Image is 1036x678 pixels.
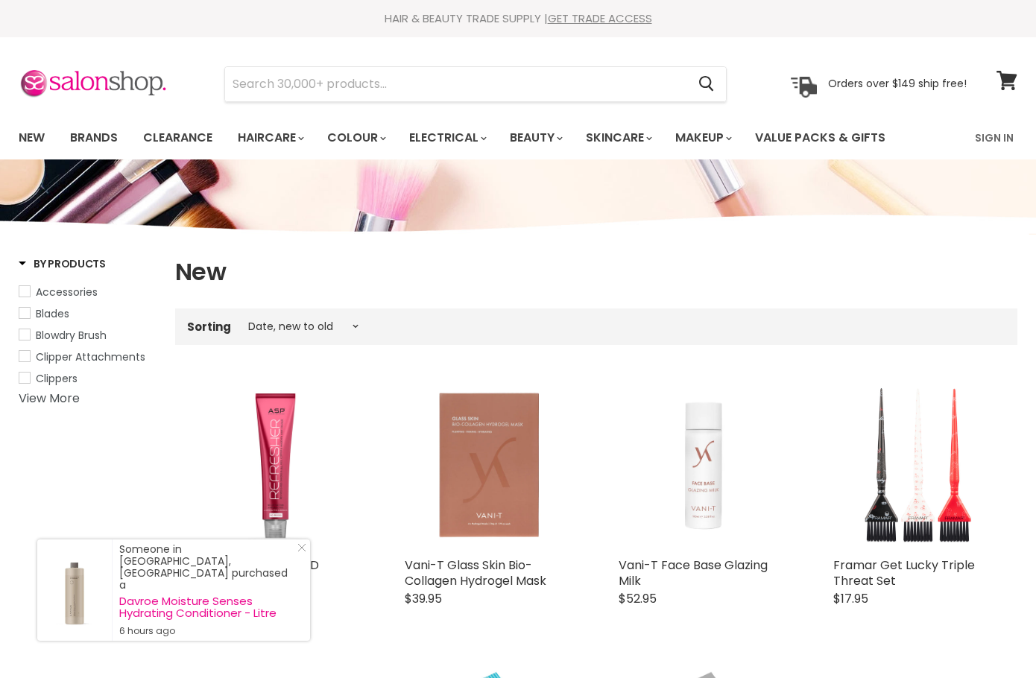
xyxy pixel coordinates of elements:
a: View More [19,390,80,407]
button: Search [686,67,726,101]
iframe: Gorgias live chat messenger [961,608,1021,663]
svg: Close Icon [297,543,306,552]
label: Sorting [187,320,231,333]
a: Clipper Attachments [19,349,157,365]
a: Framar Get Lucky Triple Threat Set Framar Get Lucky Triple Threat Set [833,381,1003,551]
a: GET TRADE ACCESS [548,10,652,26]
a: Clippers [19,370,157,387]
img: Framar Get Lucky Triple Threat Set [858,381,977,551]
span: Accessories [36,285,98,300]
a: Colour [316,122,395,153]
a: Vani-T Face Base Glazing Milk [619,557,768,589]
span: $39.95 [405,590,442,607]
a: Brands [59,122,129,153]
h1: New [175,256,1017,288]
a: Close Notification [291,543,306,558]
a: Visit product page [37,539,112,641]
a: New [7,122,56,153]
a: Clearance [132,122,224,153]
form: Product [224,66,727,102]
ul: Main menu [7,116,932,159]
input: Search [225,67,686,101]
a: Beauty [499,122,572,153]
span: Blowdry Brush [36,328,107,343]
p: Orders over $149 ship free! [828,77,967,90]
a: Value Packs & Gifts [744,122,897,153]
a: Skincare [575,122,661,153]
a: Vani-T Glass Skin Bio-Collagen Hydrogel Mask [405,557,546,589]
div: Someone in [GEOGRAPHIC_DATA], [GEOGRAPHIC_DATA] purchased a [119,543,295,637]
a: Davroe Moisture Senses Hydrating Conditioner - Litre [119,595,295,619]
a: Electrical [398,122,496,153]
a: Framar Get Lucky Triple Threat Set [833,557,975,589]
a: Blades [19,305,157,322]
img: ASP Elixir Colour b:RED Refresher [190,381,360,551]
span: Clipper Attachments [36,349,145,364]
a: Vani-T Glass Skin Bio-Collagen Hydrogel Mask Vani-T Glass Skin Bio-Collagen Hydrogel Mask [405,381,575,551]
span: $17.95 [833,590,868,607]
span: Blades [36,306,69,321]
img: Vani-T Face Base Glazing Milk [619,381,789,551]
img: Vani-T Glass Skin Bio-Collagen Hydrogel Mask [405,381,575,551]
a: Makeup [664,122,741,153]
span: Clippers [36,371,78,386]
a: Vani-T Face Base Glazing Milk Vani-T Face Base Glazing Milk [619,381,789,551]
a: Accessories [19,284,157,300]
span: $52.95 [619,590,657,607]
h3: By Products [19,256,106,271]
a: Blowdry Brush [19,327,157,343]
small: 6 hours ago [119,625,295,637]
a: Haircare [227,122,313,153]
a: Sign In [966,122,1023,153]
